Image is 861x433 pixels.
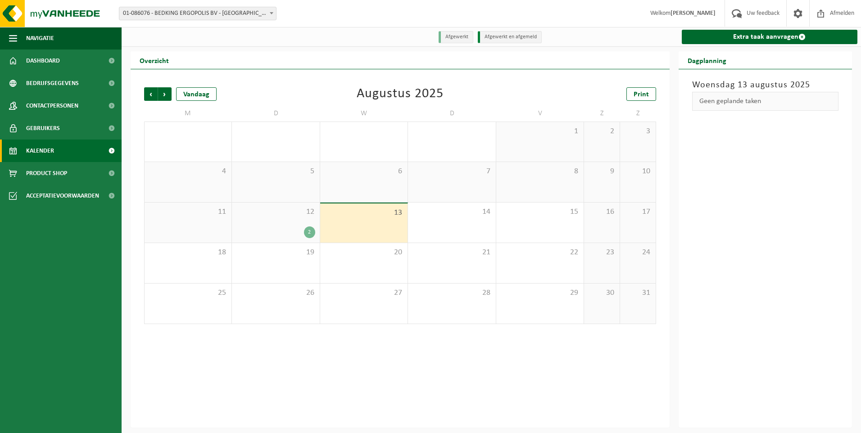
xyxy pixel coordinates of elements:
[589,126,615,136] span: 2
[626,87,656,101] a: Print
[119,7,276,20] span: 01-086076 - BEDKING ERGOPOLIS BV - BOORTMEERBEEK
[682,30,858,44] a: Extra taak aanvragen
[149,288,227,298] span: 25
[625,288,651,298] span: 31
[26,117,60,140] span: Gebruikers
[589,207,615,217] span: 16
[692,78,839,92] h3: Woensdag 13 augustus 2025
[119,7,276,20] span: 01-086076 - BEDKING ERGOPOLIS BV - BOORTMEERBEEK
[236,167,315,176] span: 5
[26,162,67,185] span: Product Shop
[589,248,615,257] span: 23
[589,288,615,298] span: 30
[149,167,227,176] span: 4
[584,105,620,122] td: Z
[325,167,403,176] span: 6
[325,288,403,298] span: 27
[236,207,315,217] span: 12
[144,87,158,101] span: Vorige
[26,50,60,72] span: Dashboard
[236,288,315,298] span: 26
[26,95,78,117] span: Contactpersonen
[26,72,79,95] span: Bedrijfsgegevens
[412,248,491,257] span: 21
[478,31,542,43] li: Afgewerkt en afgemeld
[149,248,227,257] span: 18
[679,51,735,69] h2: Dagplanning
[501,248,579,257] span: 22
[412,207,491,217] span: 14
[625,167,651,176] span: 10
[439,31,473,43] li: Afgewerkt
[412,288,491,298] span: 28
[620,105,656,122] td: Z
[501,288,579,298] span: 29
[625,126,651,136] span: 3
[625,207,651,217] span: 17
[26,185,99,207] span: Acceptatievoorwaarden
[496,105,584,122] td: V
[320,105,408,122] td: W
[671,10,716,17] strong: [PERSON_NAME]
[634,91,649,98] span: Print
[304,226,315,238] div: 2
[412,167,491,176] span: 7
[501,167,579,176] span: 8
[26,140,54,162] span: Kalender
[176,87,217,101] div: Vandaag
[149,207,227,217] span: 11
[236,248,315,257] span: 19
[232,105,320,122] td: D
[325,208,403,218] span: 13
[26,27,54,50] span: Navigatie
[408,105,496,122] td: D
[131,51,178,69] h2: Overzicht
[158,87,172,101] span: Volgende
[357,87,444,101] div: Augustus 2025
[325,248,403,257] span: 20
[625,248,651,257] span: 24
[501,207,579,217] span: 15
[589,167,615,176] span: 9
[692,92,839,111] div: Geen geplande taken
[144,105,232,122] td: M
[501,126,579,136] span: 1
